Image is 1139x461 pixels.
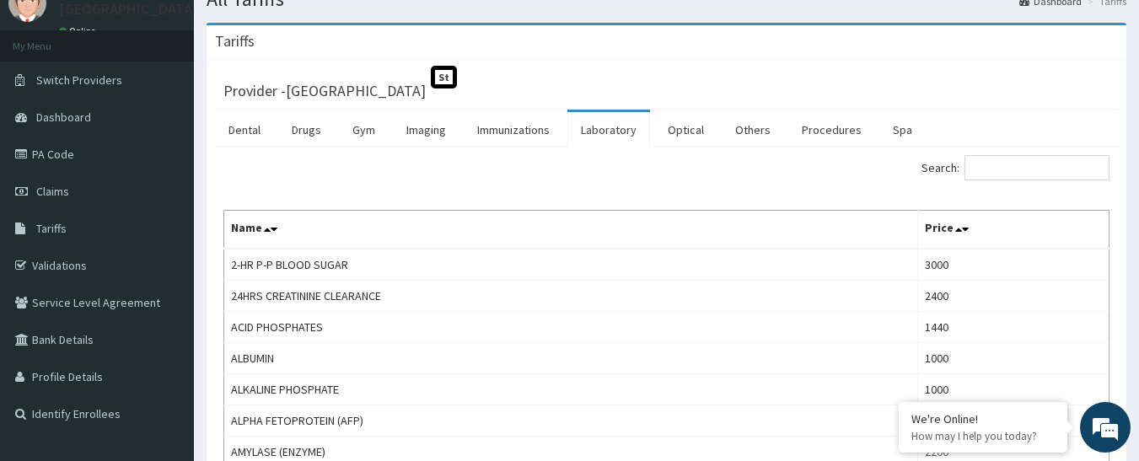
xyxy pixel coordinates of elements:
[88,94,283,116] div: Chat with us now
[788,112,875,147] a: Procedures
[722,112,784,147] a: Others
[224,312,918,343] td: ACID PHOSPHATES
[8,293,321,352] textarea: Type your message and hit 'Enter'
[431,66,457,88] span: St
[911,429,1055,443] p: How may I help you today?
[36,110,91,125] span: Dashboard
[654,112,717,147] a: Optical
[223,83,426,99] h3: Provider - [GEOGRAPHIC_DATA]
[393,112,459,147] a: Imaging
[911,411,1055,426] div: We're Online!
[918,281,1109,312] td: 2400
[224,374,918,405] td: ALKALINE PHOSPHATE
[36,221,67,236] span: Tariffs
[36,72,122,88] span: Switch Providers
[59,25,99,37] a: Online
[918,249,1109,281] td: 3000
[918,211,1109,249] th: Price
[224,405,918,437] td: ALPHA FETOPROTEIN (AFP)
[277,8,317,49] div: Minimize live chat window
[224,249,918,281] td: 2-HR P-P BLOOD SUGAR
[964,155,1109,180] input: Search:
[918,312,1109,343] td: 1440
[278,112,335,147] a: Drugs
[98,129,233,299] span: We're online!
[918,343,1109,374] td: 1000
[464,112,563,147] a: Immunizations
[224,281,918,312] td: 24HRS CREATININE CLEARANCE
[567,112,650,147] a: Laboratory
[215,112,274,147] a: Dental
[339,112,389,147] a: Gym
[59,2,198,17] p: [GEOGRAPHIC_DATA]
[224,211,918,249] th: Name
[215,34,255,49] h3: Tariffs
[224,343,918,374] td: ALBUMIN
[36,184,69,199] span: Claims
[921,155,1109,180] label: Search:
[918,374,1109,405] td: 1000
[31,84,68,126] img: d_794563401_company_1708531726252_794563401
[879,112,926,147] a: Spa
